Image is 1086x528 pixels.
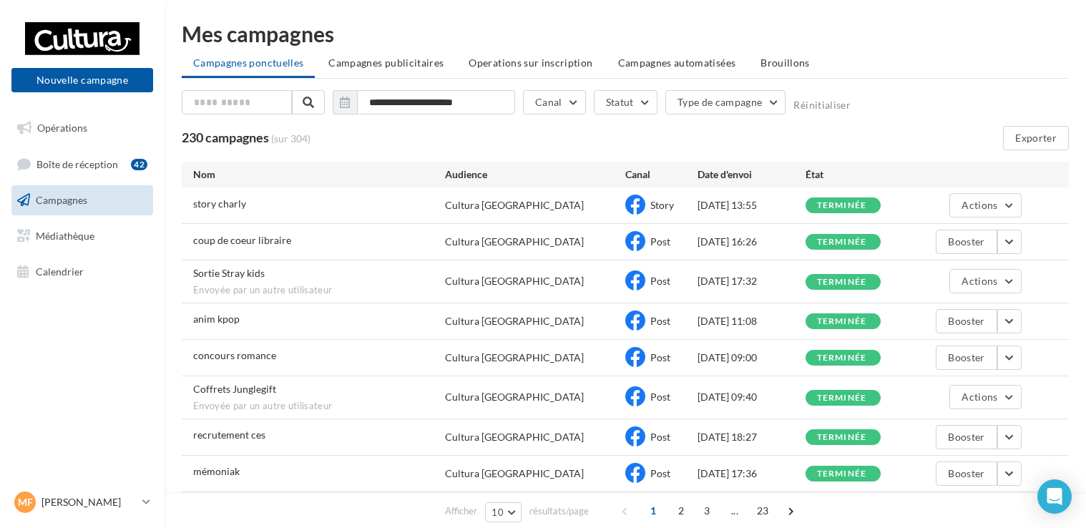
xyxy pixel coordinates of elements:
span: Post [650,391,670,403]
div: [DATE] 17:32 [698,274,806,288]
span: anim kpop [193,313,240,325]
div: terminée [817,433,867,442]
span: 2 [670,499,693,522]
span: (sur 304) [271,132,310,146]
div: État [806,167,914,182]
div: terminée [817,201,867,210]
div: Mes campagnes [182,23,1069,44]
span: Actions [962,275,997,287]
div: Nom [193,167,445,182]
span: Actions [962,391,997,403]
button: Actions [949,193,1021,217]
span: 3 [695,499,718,522]
button: Booster [936,461,997,486]
button: Booster [936,425,997,449]
div: [DATE] 11:08 [698,314,806,328]
span: Opérations [37,122,87,134]
span: Calendrier [36,265,84,277]
span: Campagnes automatisées [618,57,736,69]
span: Boîte de réception [36,157,118,170]
a: Boîte de réception42 [9,149,156,180]
button: Canal [523,90,586,114]
div: [DATE] 09:40 [698,390,806,404]
div: terminée [817,238,867,247]
div: Audience [445,167,625,182]
div: Date d'envoi [698,167,806,182]
div: [DATE] 18:27 [698,430,806,444]
span: Campagnes publicitaires [328,57,444,69]
button: Booster [936,230,997,254]
button: Statut [594,90,657,114]
span: 10 [491,507,504,518]
span: MF [18,495,33,509]
div: [DATE] 17:36 [698,466,806,481]
div: Open Intercom Messenger [1037,479,1072,514]
p: [PERSON_NAME] [41,495,137,509]
span: Brouillons [760,57,810,69]
div: Cultura [GEOGRAPHIC_DATA] [445,198,584,212]
span: Story [650,199,674,211]
span: recrutement ces [193,429,265,441]
button: Nouvelle campagne [11,68,153,92]
span: 23 [751,499,775,522]
button: Type de campagne [665,90,786,114]
span: 1 [642,499,665,522]
button: Booster [936,346,997,370]
a: MF [PERSON_NAME] [11,489,153,516]
button: Actions [949,269,1021,293]
span: mémoniak [193,465,240,477]
div: [DATE] 16:26 [698,235,806,249]
span: Coffrets Junglegift [193,383,276,395]
button: 10 [485,502,522,522]
div: 42 [131,159,147,170]
div: terminée [817,317,867,326]
div: [DATE] 13:55 [698,198,806,212]
span: Médiathèque [36,230,94,242]
div: Cultura [GEOGRAPHIC_DATA] [445,466,584,481]
div: terminée [817,393,867,403]
span: coup de coeur libraire [193,234,291,246]
a: Opérations [9,113,156,143]
a: Campagnes [9,185,156,215]
span: Post [650,315,670,327]
div: terminée [817,278,867,287]
span: Actions [962,199,997,211]
div: [DATE] 09:00 [698,351,806,365]
div: Canal [625,167,698,182]
span: Campagnes [36,194,87,206]
div: Cultura [GEOGRAPHIC_DATA] [445,430,584,444]
span: Operations sur inscription [469,57,592,69]
span: ... [723,499,746,522]
div: Cultura [GEOGRAPHIC_DATA] [445,314,584,328]
a: Médiathèque [9,221,156,251]
span: Sortie Stray kids [193,267,265,279]
span: story charly [193,197,246,210]
div: terminée [817,353,867,363]
a: Calendrier [9,257,156,287]
button: Actions [949,385,1021,409]
span: Envoyée par un autre utilisateur [193,284,445,297]
span: Post [650,351,670,363]
span: Post [650,235,670,248]
span: concours romance [193,349,276,361]
span: résultats/page [529,504,589,518]
span: Envoyée par un autre utilisateur [193,400,445,413]
button: Réinitialiser [793,99,851,111]
button: Exporter [1003,126,1069,150]
div: Cultura [GEOGRAPHIC_DATA] [445,390,584,404]
span: Afficher [445,504,477,518]
div: Cultura [GEOGRAPHIC_DATA] [445,351,584,365]
span: 230 campagnes [182,129,269,145]
div: terminée [817,469,867,479]
div: Cultura [GEOGRAPHIC_DATA] [445,235,584,249]
div: Cultura [GEOGRAPHIC_DATA] [445,274,584,288]
span: Post [650,275,670,287]
span: Post [650,467,670,479]
span: Post [650,431,670,443]
button: Booster [936,309,997,333]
